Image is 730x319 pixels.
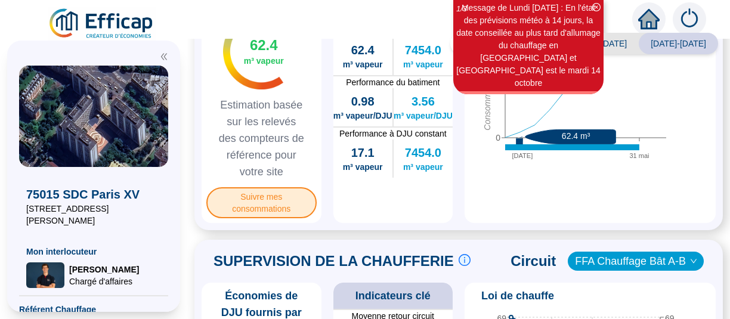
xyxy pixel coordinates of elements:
[403,161,443,173] span: m³ vapeur
[351,93,375,110] span: 0.98
[160,52,168,61] span: double-left
[244,55,284,67] span: m³ vapeur
[412,93,435,110] span: 3.56
[69,264,139,275] span: [PERSON_NAME]
[333,76,453,88] span: Performance du batiment
[592,3,601,11] span: close-circle
[206,187,317,218] span: Suivre mes consommations
[206,97,317,180] span: Estimation basée sur les relevés des compteurs de référence pour votre site
[26,262,64,288] img: Chargé d'affaires
[223,13,283,89] img: indicateur températures
[629,152,649,159] tspan: 31 mai
[496,133,500,143] tspan: 0
[450,33,555,54] span: Saison analysée
[403,58,443,70] span: m³ vapeur
[638,8,660,30] span: home
[333,110,392,122] span: m³ vapeur/DJU
[394,110,453,122] span: m³ vapeur/DJU
[26,246,161,258] span: Mon interlocuteur
[351,42,375,58] span: 62.4
[26,203,161,227] span: [STREET_ADDRESS][PERSON_NAME]
[405,144,441,161] span: 7454.0
[26,186,161,203] span: 75015 SDC Paris XV
[512,152,533,159] tspan: [DATE]
[343,161,383,173] span: m³ vapeur
[69,275,139,287] span: Chargé d'affaires
[482,29,492,130] tspan: Consommation (m³ vapeur)
[48,7,156,41] img: efficap energie logo
[690,258,697,265] span: down
[343,58,383,70] span: m³ vapeur
[459,254,471,266] span: info-circle
[456,4,467,13] i: 1 / 3
[481,287,554,304] span: Loi de chauffe
[333,128,453,140] span: Performance à DJU constant
[575,252,697,270] span: FFA Chauffage Bât A-B
[673,2,706,36] img: alerts
[405,42,441,58] span: 7454.0
[250,36,278,55] span: 62.4
[355,287,431,304] span: Indicateurs clé
[562,131,590,141] text: 62.4 m³
[511,252,556,271] span: Circuit
[639,33,718,54] span: [DATE]-[DATE]
[351,144,375,161] span: 17.1
[455,2,602,89] div: Message de Lundi [DATE] : En l'état des prévisions météo à 14 jours, la date conseillée au plus t...
[19,303,168,315] span: Référent Chauffage
[214,252,454,271] span: SUPERVISION DE LA CHAUFFERIE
